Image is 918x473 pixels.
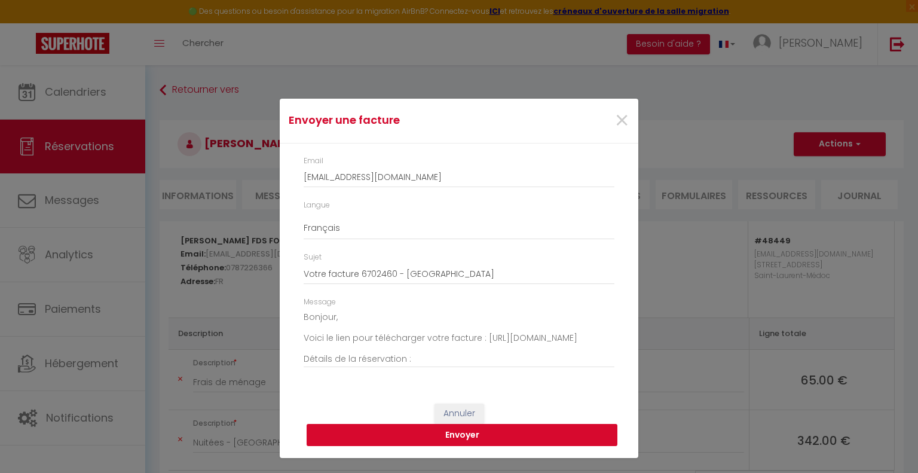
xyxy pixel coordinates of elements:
label: Message [304,297,336,308]
button: Annuler [434,404,484,424]
button: Close [614,108,629,134]
label: Sujet [304,252,322,263]
button: Ouvrir le widget de chat LiveChat [10,5,45,41]
button: Envoyer [307,424,617,447]
label: Langue [304,200,330,211]
h4: Envoyer une facture [289,112,510,129]
label: Email [304,155,323,167]
span: × [614,103,629,139]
